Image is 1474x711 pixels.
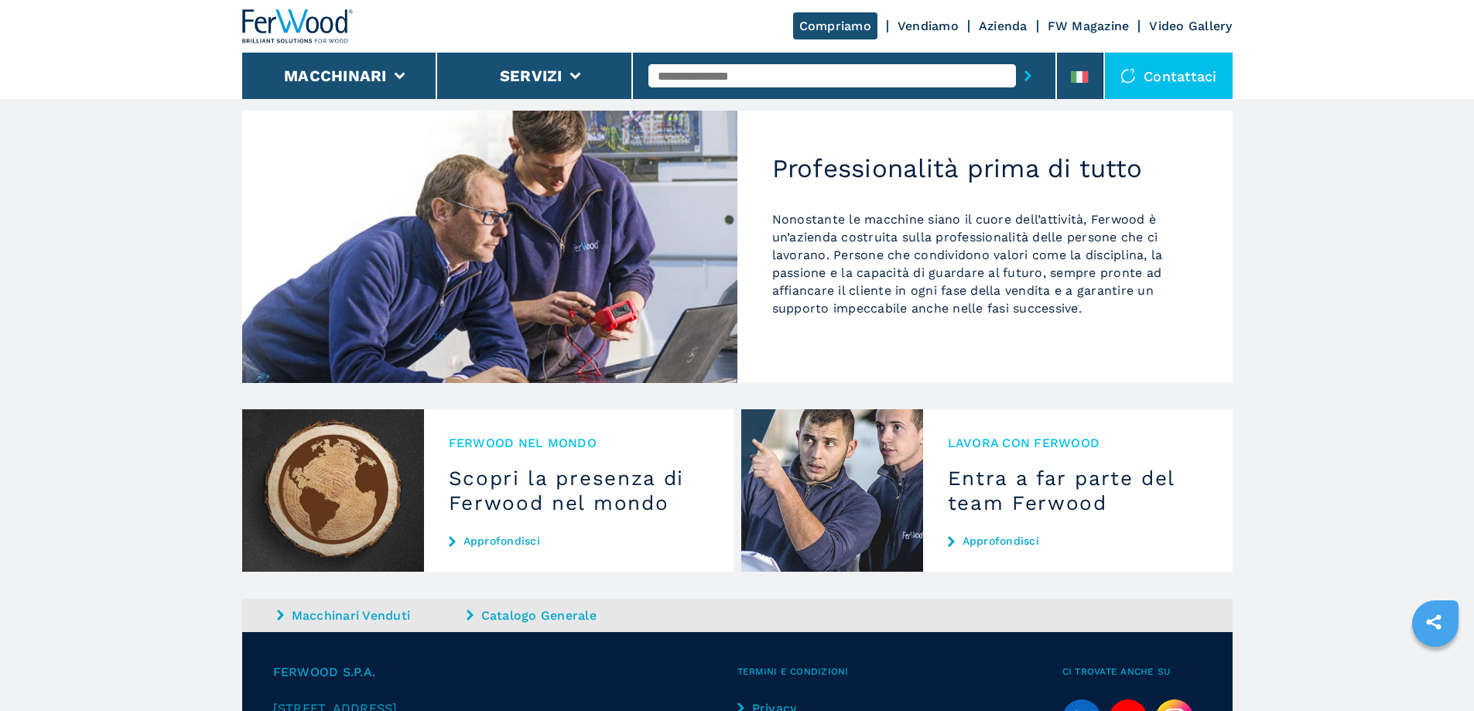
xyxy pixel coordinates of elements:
[1149,19,1232,33] a: Video Gallery
[284,67,387,85] button: Macchinari
[1048,19,1130,33] a: FW Magazine
[242,409,424,572] img: Scopri la presenza di Ferwood nel mondo
[242,9,354,43] img: Ferwood
[898,19,959,33] a: Vendiamo
[1414,603,1453,641] a: sharethis
[737,663,1062,681] span: Termini e condizioni
[500,67,563,85] button: Servizi
[1062,663,1202,681] span: Ci trovate anche su
[1408,641,1462,699] iframe: Chat
[741,409,923,572] img: Entra a far parte del team Ferwood
[273,663,737,681] span: FERWOOD S.P.A.
[449,434,709,452] span: Ferwood nel mondo
[772,153,1198,184] h2: Professionalità prima di tutto
[1105,53,1233,99] div: Contattaci
[948,466,1208,515] h3: Entra a far parte del team Ferwood
[449,535,709,547] a: Approfondisci
[1120,68,1136,84] img: Contattaci
[467,607,652,624] a: Catalogo Generale
[948,535,1208,547] a: Approfondisci
[948,434,1208,452] span: Lavora con Ferwood
[979,19,1028,33] a: Azienda
[277,607,463,624] a: Macchinari Venduti
[1016,58,1040,94] button: submit-button
[772,210,1198,317] p: Nonostante le macchine siano il cuore dell’attività, Ferwood è un’azienda costruita sulla profess...
[242,111,737,383] img: Professionalità prima di tutto
[449,466,709,515] h3: Scopri la presenza di Ferwood nel mondo
[793,12,877,39] a: Compriamo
